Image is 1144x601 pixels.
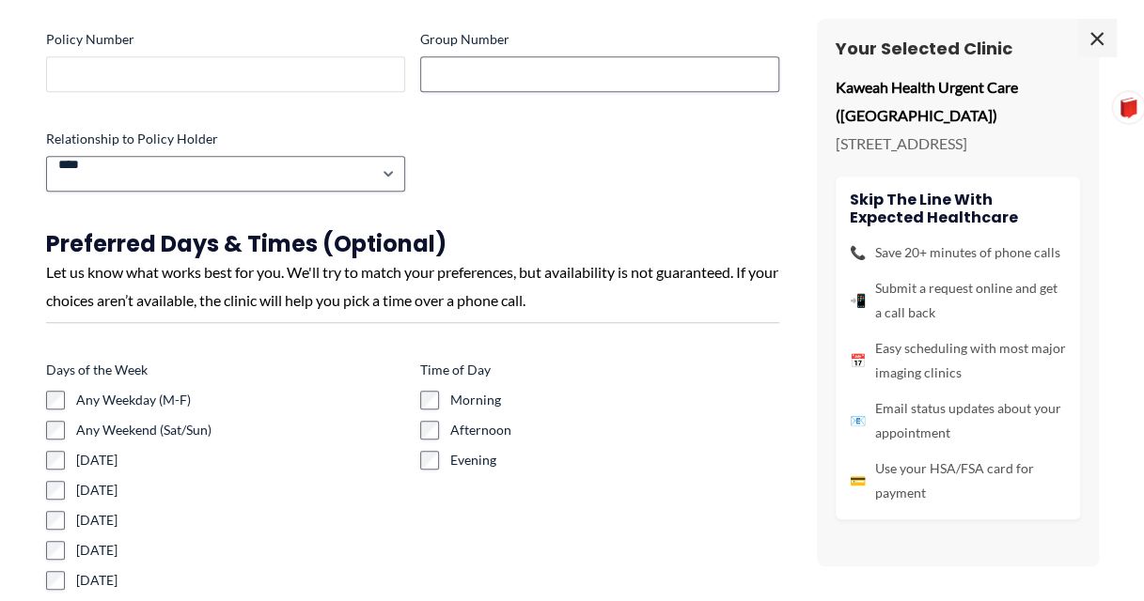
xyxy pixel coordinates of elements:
h3: Your Selected Clinic [836,38,1080,59]
li: Email status updates about your appointment [850,396,1066,445]
div: Let us know what works best for you. We'll try to match your preferences, but availability is not... [46,258,779,314]
label: Relationship to Policy Holder [46,130,405,148]
label: [DATE] [76,541,405,560]
li: Submit a request online and get a call back [850,276,1066,325]
span: × [1078,19,1116,56]
label: Group Number [420,30,779,49]
li: Easy scheduling with most major imaging clinics [850,336,1066,385]
h3: Preferred Days & Times (Optional) [46,229,779,258]
li: Save 20+ minutes of phone calls [850,240,1066,265]
label: Policy Number [46,30,405,49]
span: 📅 [850,348,866,373]
p: Kaweah Health Urgent Care ([GEOGRAPHIC_DATA]) [836,73,1080,129]
span: 📧 [850,408,866,433]
label: Evening [450,451,779,470]
label: [DATE] [76,571,405,590]
span: 📲 [850,288,866,313]
p: [STREET_ADDRESS] [836,130,1080,158]
span: 📞 [850,240,866,265]
label: Morning [450,391,779,409]
label: [DATE] [76,451,405,470]
legend: Days of the Week [46,361,148,379]
label: [DATE] [76,511,405,530]
label: Afternoon [450,421,779,439]
label: Any Weekday (M-F) [76,391,405,409]
span: 💳 [850,469,866,493]
li: Use your HSA/FSA card for payment [850,456,1066,505]
label: [DATE] [76,481,405,500]
label: Any Weekend (Sat/Sun) [76,421,405,439]
legend: Time of Day [420,361,491,379]
h4: Skip the line with Expected Healthcare [850,191,1066,226]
